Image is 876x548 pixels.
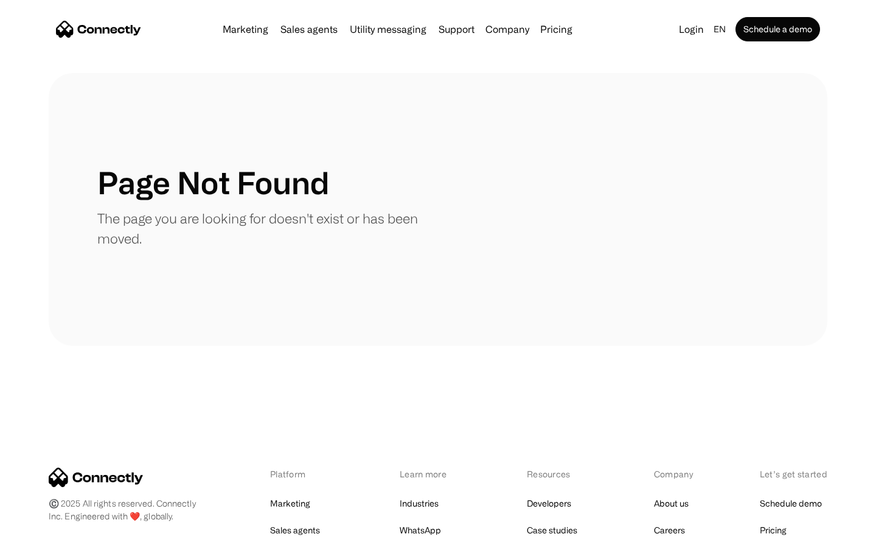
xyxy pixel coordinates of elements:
[24,527,73,544] ul: Language list
[760,522,787,539] a: Pricing
[270,522,320,539] a: Sales agents
[345,24,431,34] a: Utility messaging
[735,17,820,41] a: Schedule a demo
[527,522,577,539] a: Case studies
[654,522,685,539] a: Careers
[654,468,697,480] div: Company
[527,495,571,512] a: Developers
[760,495,822,512] a: Schedule demo
[97,164,329,201] h1: Page Not Found
[218,24,273,34] a: Marketing
[535,24,577,34] a: Pricing
[270,495,310,512] a: Marketing
[400,495,439,512] a: Industries
[527,468,591,480] div: Resources
[485,21,529,38] div: Company
[674,21,709,38] a: Login
[270,468,336,480] div: Platform
[714,21,726,38] div: en
[434,24,479,34] a: Support
[12,525,73,544] aside: Language selected: English
[760,468,827,480] div: Let’s get started
[400,468,464,480] div: Learn more
[654,495,689,512] a: About us
[97,208,438,248] p: The page you are looking for doesn't exist or has been moved.
[400,522,441,539] a: WhatsApp
[276,24,342,34] a: Sales agents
